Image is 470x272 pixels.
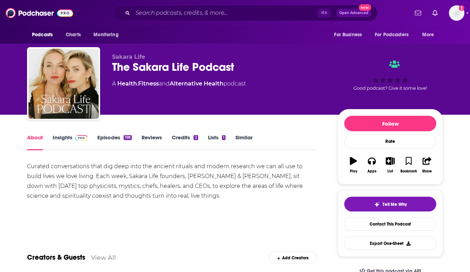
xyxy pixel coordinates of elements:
[159,80,170,87] span: and
[137,80,138,87] span: ,
[353,86,427,91] span: Good podcast? Give it some love!
[359,4,371,11] span: New
[338,53,443,97] div: Good podcast? Give it some love!
[367,169,377,173] div: Apps
[112,53,145,60] span: Sakara Life
[318,8,331,18] span: ⌘ K
[32,30,53,40] span: Podcasts
[269,251,317,264] div: Add Creators
[124,135,132,140] div: 198
[91,254,116,261] a: View All
[117,80,137,87] a: Health
[142,134,162,150] a: Reviews
[449,5,464,21] img: User Profile
[336,9,372,17] button: Open AdvancedNew
[235,134,253,150] a: Similar
[350,169,357,173] div: Play
[363,152,381,178] button: Apps
[412,7,424,19] a: Show notifications dropdown
[449,5,464,21] button: Show profile menu
[344,197,436,211] button: tell me why sparkleTell Me Why
[113,5,378,21] div: Search podcasts, credits, & more...
[370,28,419,42] button: open menu
[400,169,417,173] div: Bookmark
[417,28,443,42] button: open menu
[374,202,380,207] img: tell me why sparkle
[97,134,132,150] a: Episodes198
[6,6,73,20] img: Podchaser - Follow, Share and Rate Podcasts
[133,7,318,19] input: Search podcasts, credits, & more...
[28,49,99,119] img: The Sakara Life Podcast
[381,152,399,178] button: List
[339,11,368,15] span: Open Advanced
[344,116,436,131] button: Follow
[449,5,464,21] span: Logged in as autumncomm
[170,80,223,87] a: Alternative Health
[383,202,407,207] span: Tell Me Why
[93,30,118,40] span: Monitoring
[422,30,434,40] span: More
[430,7,440,19] a: Show notifications dropdown
[27,134,43,150] a: About
[172,134,198,150] a: Credits2
[27,28,62,42] button: open menu
[329,28,371,42] button: open menu
[27,253,85,262] a: Creators & Guests
[418,152,436,178] button: Share
[27,162,317,201] div: Curated conversations that dig deep into the ancient rituals and modern research we can all use t...
[66,30,81,40] span: Charts
[75,135,87,141] img: Podchaser Pro
[375,30,409,40] span: For Podcasters
[387,169,393,173] div: List
[399,152,418,178] button: Bookmark
[422,169,432,173] div: Share
[53,134,87,150] a: InsightsPodchaser Pro
[344,152,363,178] button: Play
[222,135,226,140] div: 1
[344,134,436,148] div: Rate
[194,135,198,140] div: 2
[344,217,436,231] a: Contact This Podcast
[208,134,226,150] a: Lists1
[344,236,436,250] button: Export One-Sheet
[138,80,159,87] a: Fitness
[61,28,85,42] a: Charts
[112,80,246,88] div: A podcast
[334,30,362,40] span: For Business
[89,28,128,42] button: open menu
[459,5,464,11] svg: Add a profile image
